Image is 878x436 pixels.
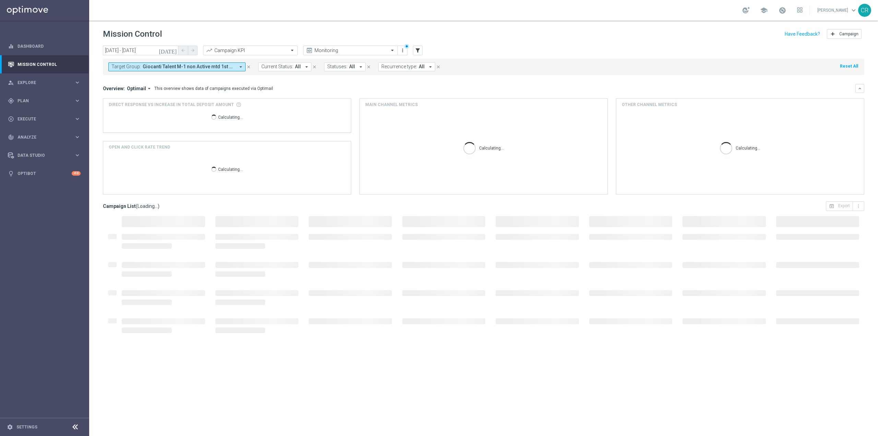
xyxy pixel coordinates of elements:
[622,102,677,108] h4: Other channel metrics
[108,62,246,71] button: Target Group: Giocanti Talent M-1 non Active mtd 1st NO Sport lm arrow_drop_down
[8,170,14,177] i: lightbulb
[415,47,421,54] i: filter_alt
[125,85,154,92] button: Optimail arrow_drop_down
[74,79,81,86] i: keyboard_arrow_right
[8,43,14,49] i: equalizer
[404,44,409,49] div: There are unsaved changes
[304,64,310,70] i: arrow_drop_down
[327,64,347,70] span: Statuses:
[8,80,14,86] i: person_search
[400,48,405,53] i: more_vert
[8,116,81,122] div: play_circle_outline Execute keyboard_arrow_right
[8,153,81,158] div: Data Studio keyboard_arrow_right
[8,171,81,176] button: lightbulb Optibot +10
[111,64,141,70] span: Target Group:
[856,203,861,209] i: more_vert
[785,32,820,36] input: Have Feedback?
[303,46,398,55] ng-select: Monitoring
[826,201,853,211] button: open_in_browser Export
[295,64,301,70] span: All
[154,85,273,92] div: This overview shows data of campaigns executed via Optimail
[16,425,37,429] a: Settings
[311,63,318,71] button: close
[479,144,504,151] p: Calculating...
[850,7,857,14] span: keyboard_arrow_down
[17,37,81,55] a: Dashboard
[218,166,243,172] p: Calculating...
[17,99,74,103] span: Plan
[324,62,366,71] button: Statuses: All arrow_drop_down
[103,203,159,209] h3: Campaign List
[8,152,74,158] div: Data Studio
[136,203,138,209] span: (
[17,55,81,73] a: Mission Control
[8,37,81,55] div: Dashboard
[103,46,178,55] input: Select date range
[8,134,81,140] button: track_changes Analyze keyboard_arrow_right
[238,64,244,70] i: arrow_drop_down
[378,62,435,71] button: Recurrence type: All arrow_drop_down
[381,64,417,70] span: Recurrence type:
[349,64,355,70] span: All
[74,134,81,140] i: keyboard_arrow_right
[8,98,74,104] div: Plan
[246,64,251,69] i: close
[839,62,859,70] button: Reset All
[366,64,371,69] i: close
[366,63,372,71] button: close
[829,203,834,209] i: open_in_browser
[17,135,74,139] span: Analyze
[8,62,81,67] button: Mission Control
[8,164,81,182] div: Optibot
[146,85,152,92] i: arrow_drop_down
[827,29,862,39] button: add Campaign
[181,48,186,53] i: arrow_back
[365,102,418,108] h4: Main channel metrics
[8,80,74,86] div: Explore
[312,64,317,69] i: close
[74,152,81,158] i: keyboard_arrow_right
[8,80,81,85] button: person_search Explore keyboard_arrow_right
[8,134,74,140] div: Analyze
[206,47,213,54] i: trending_up
[138,203,158,209] span: Loading...
[158,203,159,209] span: )
[760,7,768,14] span: school
[74,97,81,104] i: keyboard_arrow_right
[358,64,364,70] i: arrow_drop_down
[17,164,72,182] a: Optibot
[8,55,81,73] div: Mission Control
[858,4,871,17] div: CR
[143,64,235,70] span: Giocanti Talent M-1 non Active mtd 1st NO Sport lm
[306,47,313,54] i: preview
[736,144,760,151] p: Calculating...
[158,46,178,56] button: [DATE]
[855,84,864,93] button: keyboard_arrow_down
[830,31,835,37] i: add
[427,64,434,70] i: arrow_drop_down
[8,98,81,104] button: gps_fixed Plan keyboard_arrow_right
[203,46,298,55] ng-select: Campaign KPI
[413,46,423,55] button: filter_alt
[839,32,858,36] span: Campaign
[817,5,858,15] a: [PERSON_NAME]keyboard_arrow_down
[8,98,14,104] i: gps_fixed
[103,85,125,92] h3: Overview:
[7,424,13,430] i: settings
[109,102,234,108] span: Direct Response VS Increase In Total Deposit Amount
[17,153,74,157] span: Data Studio
[188,46,198,55] button: arrow_forward
[436,64,441,69] i: close
[8,44,81,49] div: equalizer Dashboard
[17,81,74,85] span: Explore
[8,134,14,140] i: track_changes
[127,85,146,92] span: Optimail
[190,48,195,53] i: arrow_forward
[261,64,293,70] span: Current Status:
[178,46,188,55] button: arrow_back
